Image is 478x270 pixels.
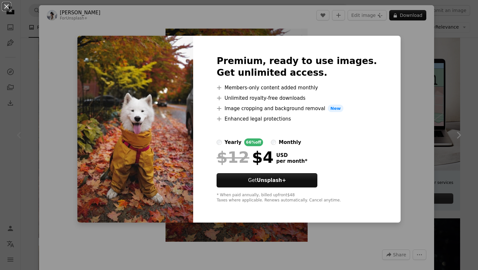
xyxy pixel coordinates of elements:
[217,149,273,166] div: $4
[217,55,377,79] h2: Premium, ready to use images. Get unlimited access.
[217,149,249,166] span: $12
[217,140,222,145] input: yearly66%off
[217,115,377,123] li: Enhanced legal protections
[217,94,377,102] li: Unlimited royalty-free downloads
[217,193,377,203] div: * When paid annually, billed upfront $48 Taxes where applicable. Renews automatically. Cancel any...
[271,140,276,145] input: monthly
[217,173,317,187] button: GetUnsplash+
[279,138,301,146] div: monthly
[257,177,286,183] strong: Unsplash+
[217,84,377,92] li: Members-only content added monthly
[276,152,307,158] span: USD
[77,36,193,223] img: premium_photo-1666278379770-440439b08656
[244,138,263,146] div: 66% off
[328,105,343,112] span: New
[276,158,307,164] span: per month *
[224,138,241,146] div: yearly
[217,105,377,112] li: Image cropping and background removal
